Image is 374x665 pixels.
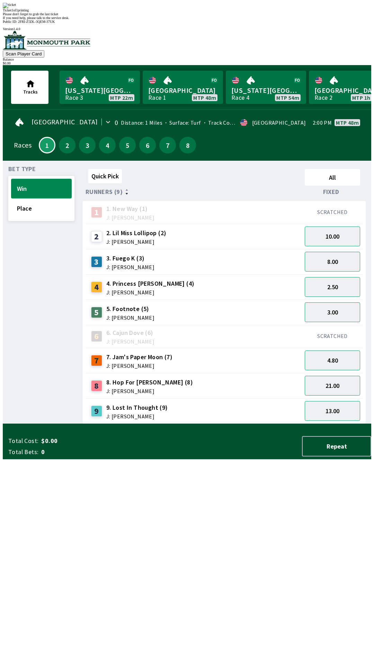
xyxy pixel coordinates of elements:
[141,143,154,148] span: 6
[106,403,168,412] span: 9. Lost In Thought (9)
[3,61,371,65] div: $ 0.00
[8,448,38,456] span: Total Bets:
[327,356,338,364] span: 4.80
[305,351,360,370] button: 4.80
[65,86,134,95] span: [US_STATE][GEOGRAPHIC_DATA]
[106,229,167,238] span: 2. Lil Miss Lollipop (2)
[106,414,168,419] span: J: [PERSON_NAME]
[79,137,96,153] button: 3
[91,406,102,417] div: 9
[106,264,154,270] span: J: [PERSON_NAME]
[3,50,44,57] button: Scan Player Card
[179,137,196,153] button: 8
[305,376,360,396] button: 21.00
[231,95,249,100] div: Race 4
[226,71,306,104] a: [US_STATE][GEOGRAPHIC_DATA]Race 4MTP 54m
[336,120,359,125] span: MTP 48m
[86,189,123,195] span: Runners (9)
[148,86,217,95] span: [GEOGRAPHIC_DATA]
[121,143,134,148] span: 5
[110,95,133,100] span: MTP 22m
[106,339,154,344] span: J: [PERSON_NAME]
[327,283,338,291] span: 2.50
[91,172,119,180] span: Quick Pick
[302,188,363,195] div: Fixed
[119,137,136,153] button: 5
[86,188,302,195] div: Runners (9)
[106,204,154,213] span: 1. New Way (1)
[91,355,102,366] div: 7
[313,120,332,125] span: 2:00 PM
[121,119,162,126] span: Distance: 1 Miles
[32,119,98,125] span: [GEOGRAPHIC_DATA]
[65,95,83,100] div: Race 3
[181,143,194,148] span: 8
[99,137,116,153] button: 4
[106,254,154,263] span: 3. Fuego K (3)
[161,143,174,148] span: 7
[106,353,172,362] span: 7. Jam's Paper Moon (7)
[327,308,338,316] span: 3.00
[3,12,371,16] div: Please don't forget to grab the last ticket
[305,277,360,297] button: 2.50
[91,380,102,391] div: 8
[305,401,360,421] button: 13.00
[61,143,74,148] span: 2
[91,282,102,293] div: 4
[305,252,360,272] button: 8.00
[327,258,338,266] span: 8.00
[252,120,306,125] div: [GEOGRAPHIC_DATA]
[323,189,339,195] span: Fixed
[23,89,38,95] span: Tracks
[106,388,193,394] span: J: [PERSON_NAME]
[139,137,156,153] button: 6
[326,232,339,240] span: 10.00
[8,437,38,445] span: Total Cost:
[3,20,371,24] div: Public ID:
[91,256,102,267] div: 3
[106,239,167,245] span: J: [PERSON_NAME]
[88,169,122,183] button: Quick Pick
[60,71,140,104] a: [US_STATE][GEOGRAPHIC_DATA]Race 3MTP 22m
[231,86,301,95] span: [US_STATE][GEOGRAPHIC_DATA]
[106,215,154,220] span: J: [PERSON_NAME]
[59,137,75,153] button: 2
[106,315,154,320] span: J: [PERSON_NAME]
[17,185,66,193] span: Win
[3,27,371,31] div: Version 1.4.0
[326,382,339,390] span: 21.00
[326,407,339,415] span: 13.00
[3,57,371,61] div: Balance
[17,204,66,212] span: Place
[159,137,176,153] button: 7
[106,328,154,337] span: 6. Cajun Dove (6)
[193,95,216,100] span: MTP 48m
[3,8,371,12] div: Ticket 1 of 1 printing
[115,120,118,125] div: 0
[106,304,154,313] span: 5. Footnote (5)
[14,142,32,148] div: Races
[106,279,195,288] span: 4. Princess [PERSON_NAME] (4)
[3,31,90,50] img: venue logo
[3,3,16,8] img: ticket
[41,437,150,445] span: $0.00
[91,307,102,318] div: 5
[106,290,195,295] span: J: [PERSON_NAME]
[314,95,332,100] div: Race 2
[39,137,55,153] button: 1
[305,332,360,339] div: SCRATCHED
[276,95,299,100] span: MTP 54m
[41,448,150,456] span: 0
[3,16,69,20] span: If you need help, please talk to the service desk.
[106,378,193,387] span: 8. Hop For [PERSON_NAME] (8)
[305,227,360,246] button: 10.00
[308,174,357,181] span: All
[11,71,48,104] button: Tracks
[41,143,53,147] span: 1
[305,302,360,322] button: 3.00
[11,179,72,198] button: Win
[148,95,166,100] div: Race 1
[81,143,94,148] span: 3
[101,143,114,148] span: 4
[18,20,55,24] span: 2FRI-Z5DL-3QEM-37UK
